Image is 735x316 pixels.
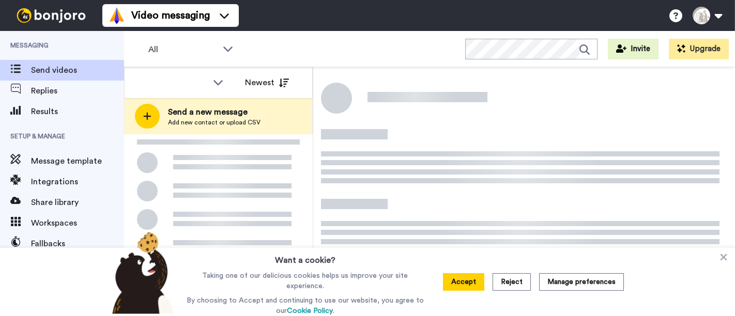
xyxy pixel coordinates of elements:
[275,248,335,266] h3: Want a cookie?
[608,39,659,59] button: Invite
[31,217,124,229] span: Workspaces
[31,155,124,167] span: Message template
[443,273,484,291] button: Accept
[669,39,729,59] button: Upgrade
[237,72,297,93] button: Newest
[31,85,124,97] span: Replies
[31,176,124,188] span: Integrations
[539,273,624,291] button: Manage preferences
[168,118,261,127] span: Add new contact or upload CSV
[31,64,124,76] span: Send videos
[184,271,426,291] p: Taking one of our delicious cookies helps us improve your site experience.
[131,8,210,23] span: Video messaging
[31,105,124,118] span: Results
[493,273,531,291] button: Reject
[31,238,124,250] span: Fallbacks
[184,295,426,316] p: By choosing to Accept and continuing to use our website, you agree to our .
[31,196,124,209] span: Share library
[12,8,90,23] img: bj-logo-header-white.svg
[287,307,333,314] a: Cookie Policy
[103,231,179,314] img: bear-with-cookie.png
[168,106,261,118] span: Send a new message
[148,43,218,56] span: All
[109,7,125,24] img: vm-color.svg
